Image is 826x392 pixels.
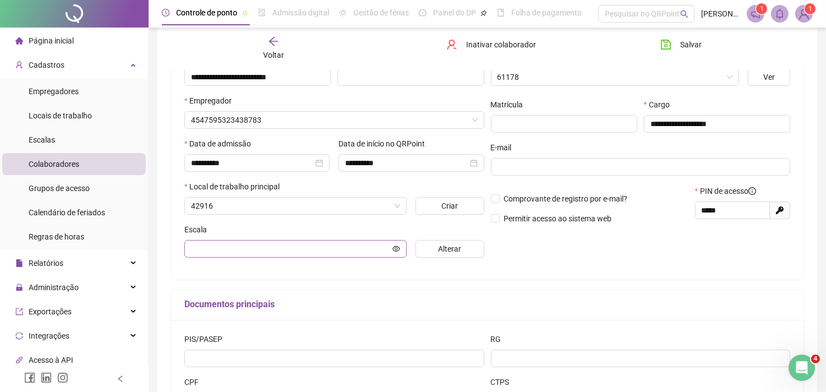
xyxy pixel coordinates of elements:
span: Ver [763,71,775,83]
span: Colaboradores [29,160,79,168]
span: 61178 [497,69,732,85]
span: pushpin [242,10,248,17]
span: instagram [57,372,68,383]
span: api [15,356,23,364]
label: Local de trabalho principal [184,181,287,193]
img: 62733 [796,6,812,22]
span: facebook [24,372,35,383]
span: search [680,10,688,18]
span: 1 [760,5,764,13]
span: book [497,9,505,17]
span: Permitir acesso ao sistema web [504,214,612,223]
span: sync [15,332,23,340]
span: info-circle [748,187,756,195]
span: Calendário de feriados [29,208,105,217]
span: Empregadores [29,87,79,96]
span: Administração [29,283,79,292]
iframe: Intercom live chat [789,355,815,381]
label: CPF [184,376,206,388]
span: user-add [15,61,23,69]
span: [PERSON_NAME] [701,8,740,20]
span: arrow-left [268,36,279,47]
label: Escala [184,224,214,236]
span: eye [392,245,400,253]
span: file [15,259,23,267]
span: Voltar [263,51,284,59]
span: Regras de horas [29,232,84,241]
span: Inativar colaborador [466,39,536,51]
label: Matrícula [491,99,530,111]
span: Alterar [438,243,461,255]
span: save [660,39,671,50]
button: Criar [415,197,484,215]
span: export [15,308,23,315]
span: Comprovante de registro por e-mail? [504,194,628,203]
h5: Documentos principais [184,298,790,311]
span: left [117,375,124,383]
span: lock [15,284,23,291]
span: 42916 [191,198,400,214]
span: notification [751,9,761,19]
span: Locais de trabalho [29,111,92,120]
button: Salvar [652,36,710,53]
span: 4 [811,355,820,363]
label: CTPS [491,376,517,388]
sup: 1 [756,3,767,14]
label: Data de início no QRPoint [338,138,432,150]
span: clock-circle [162,9,169,17]
button: Inativar colaborador [438,36,544,53]
span: Folha de pagamento [511,8,582,17]
label: Empregador [184,95,239,107]
span: Página inicial [29,36,74,45]
span: Integrações [29,331,69,340]
span: pushpin [480,10,487,17]
span: Criar [441,200,458,212]
label: Cargo [644,99,677,111]
button: Alterar [415,240,484,258]
span: PIN de acesso [700,185,756,197]
span: Salvar [680,39,702,51]
span: dashboard [419,9,426,17]
span: Escalas [29,135,55,144]
label: RG [491,333,508,345]
span: bell [775,9,785,19]
span: Painel do DP [433,8,476,17]
span: Admissão digital [272,8,329,17]
span: Gestão de férias [353,8,409,17]
span: Relatórios [29,259,63,268]
span: 1 [808,5,812,13]
span: Exportações [29,307,72,316]
span: linkedin [41,372,52,383]
span: home [15,37,23,45]
label: E-mail [491,141,519,154]
span: sun [339,9,347,17]
span: file-done [258,9,266,17]
label: PIS/PASEP [184,333,229,345]
sup: Atualize o seu contato no menu Meus Dados [805,3,816,14]
span: Acesso à API [29,356,73,364]
label: Data de admissão [184,138,258,150]
span: Grupos de acesso [29,184,90,193]
button: Ver [748,68,790,86]
span: Controle de ponto [176,8,237,17]
span: user-delete [446,39,457,50]
span: Cadastros [29,61,64,69]
span: 4547595323438783 [191,112,478,128]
